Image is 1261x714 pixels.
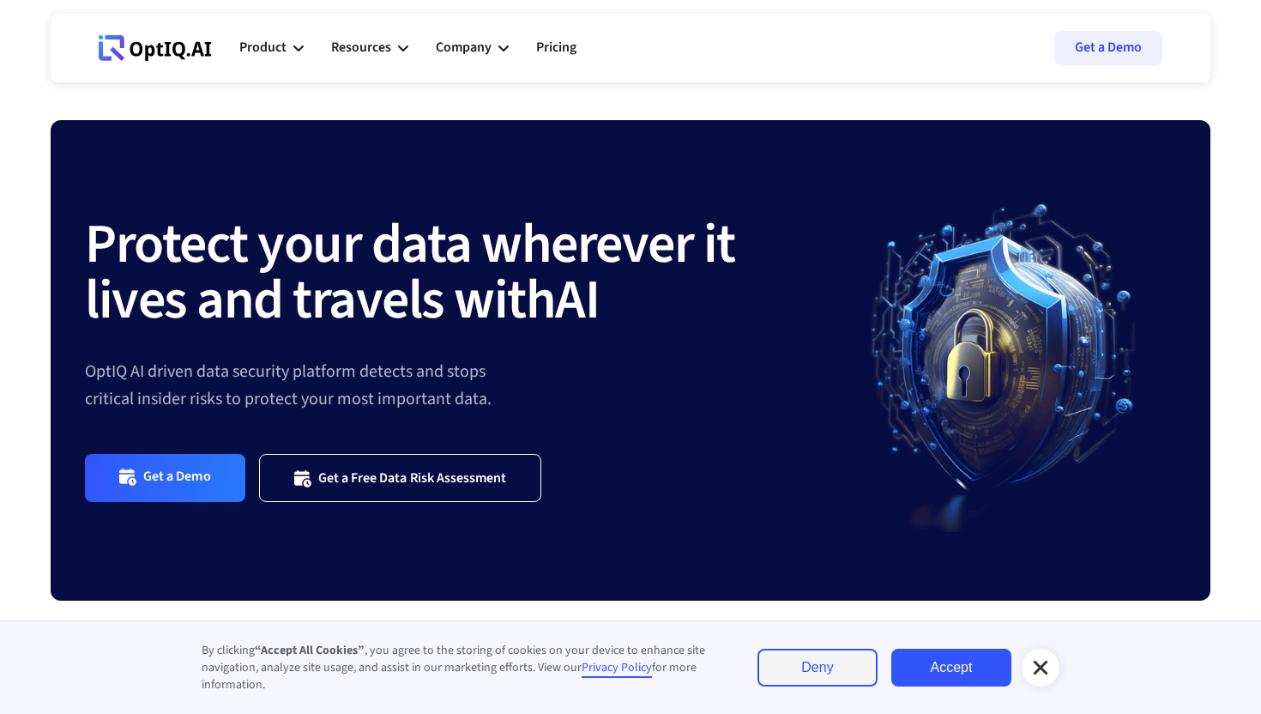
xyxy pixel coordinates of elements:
[255,642,365,659] strong: “Accept All Cookies”
[85,205,735,340] strong: Protect your data wherever it lives and travels with
[239,22,304,74] div: Product
[757,649,878,687] a: Deny
[259,454,542,501] a: Get a Free Data Risk Assessment
[331,36,391,59] div: Resources
[85,358,833,413] div: OptIQ AI driven data security platform detects and stops critical insider risks to protect your m...
[85,454,245,501] a: Get a Demo
[318,469,507,487] div: Get a Free Data Risk Assessment
[99,22,212,74] a: Webflow Homepage
[239,36,287,59] div: Product
[436,22,509,74] div: Company
[555,261,599,340] strong: AI
[891,649,1011,687] a: Accept
[582,659,652,678] a: Privacy Policy
[436,36,492,59] div: Company
[331,22,408,74] div: Resources
[202,642,723,693] div: By clicking , you agree to the storing of cookies on your device to enhance site navigation, anal...
[1054,31,1162,65] a: Get a Demo
[143,468,211,487] div: Get a Demo
[536,22,576,74] a: Pricing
